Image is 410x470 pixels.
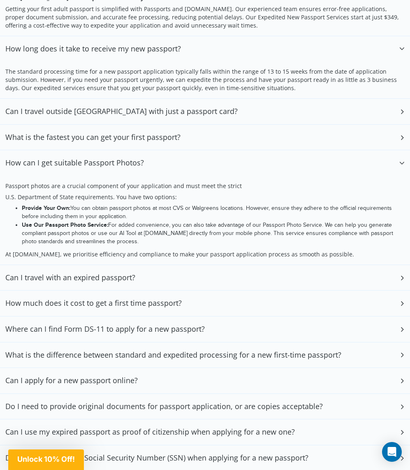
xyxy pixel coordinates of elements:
h3: Do I need to provide a Social Security Number (SSN) when applying for a new passport? [5,454,308,463]
p: Passport photos are a crucial component of your application and must meet the strict [5,182,405,190]
h3: How can I get suitable Passport Photos? [5,158,144,168]
p: U.S. Department of State requirements. You have two options: [5,193,405,201]
h3: What is the difference between standard and expedited processing for a new first-time passport? [5,351,341,360]
h3: Can I travel with an expired passport? [5,273,135,282]
h3: How much does it cost to get a first time passport? [5,299,182,308]
strong: Use Our Passport Photo Service: [22,221,108,228]
span: Unlock 10% Off! [17,455,75,463]
h3: What is the fastest you can get your first passport? [5,133,181,142]
div: Open Intercom Messenger [382,442,402,462]
p: At [DOMAIN_NAME], we prioritise efficiency and compliance to make your passport application proce... [5,250,405,258]
div: Unlock 10% Off! [8,449,84,470]
strong: Provide Your Own: [22,205,70,212]
p: Getting your first adult passport is simplified with Passports and [DOMAIN_NAME]. Our experienced... [5,5,405,30]
h3: Where can I find Form DS-11 to apply for a new passport? [5,325,205,334]
h3: How long does it take to receive my new passport? [5,44,181,54]
h3: Can I use my expired passport as proof of citizenship when applying for a new one? [5,428,295,437]
li: You can obtain passport photos at most CVS or Walgreens locations. However, ensure they adhere to... [22,204,405,221]
p: The standard processing time for a new passport application typically falls within the range of 1... [5,67,405,92]
li: For added convenience, you can also take advantage of our Passport Photo Service. We can help you... [22,221,405,246]
h3: Can I travel outside [GEOGRAPHIC_DATA] with just a passport card? [5,107,238,116]
h3: Do I need to provide original documents for passport application, or are copies acceptable? [5,402,323,411]
h3: Can I apply for a new passport online? [5,376,138,385]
